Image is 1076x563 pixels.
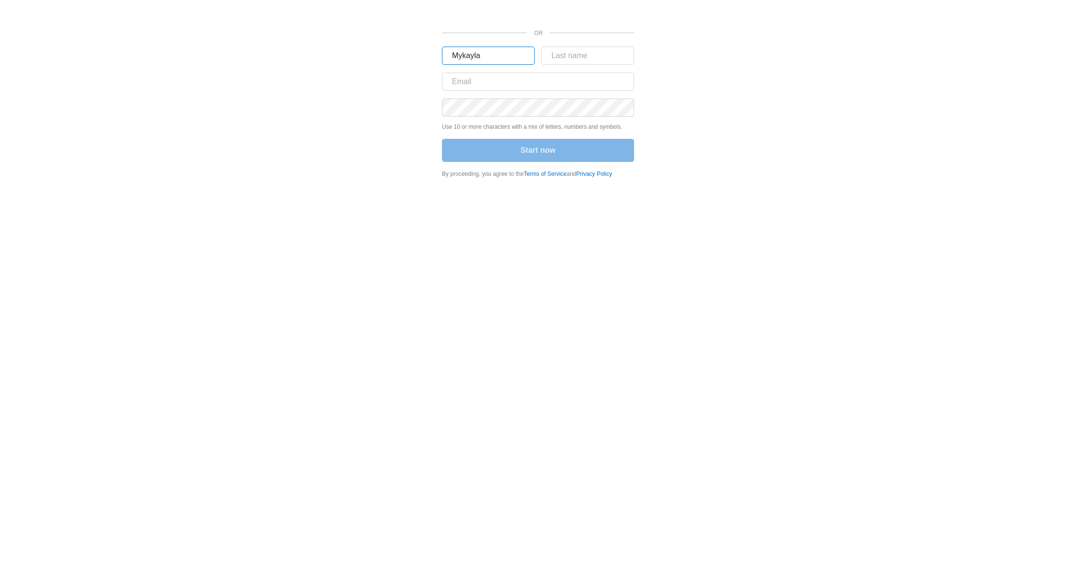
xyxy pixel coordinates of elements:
[534,29,538,37] p: OR
[576,171,612,177] a: Privacy Policy
[442,170,634,178] div: By proceeding, you agree to the and
[442,47,535,65] input: First name
[541,47,634,65] input: Last name
[442,73,634,91] input: Email
[442,122,634,131] p: Use 10 or more characters with a mix of letters, numbers and symbols.
[524,171,566,177] a: Terms of Service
